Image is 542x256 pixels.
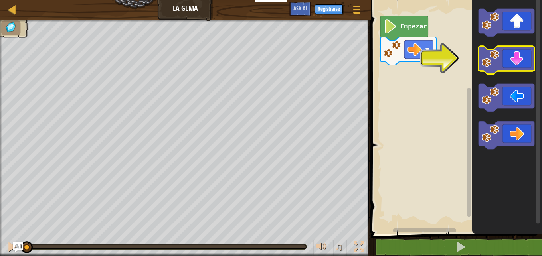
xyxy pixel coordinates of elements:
[315,4,343,14] button: Registrarse
[400,23,427,30] text: Empezar
[1,20,20,35] li: Recoge las gemas.
[289,2,311,16] button: Ask AI
[313,240,329,256] button: Ajustar el volúmen
[347,2,367,20] button: Mostrar menú de juego
[335,241,343,253] span: ♫
[13,242,23,252] button: Ask AI
[293,4,307,12] span: Ask AI
[4,240,20,256] button: Ctrl + P: Pause
[333,240,347,256] button: ♫
[351,240,367,256] button: Cambia a pantalla completa.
